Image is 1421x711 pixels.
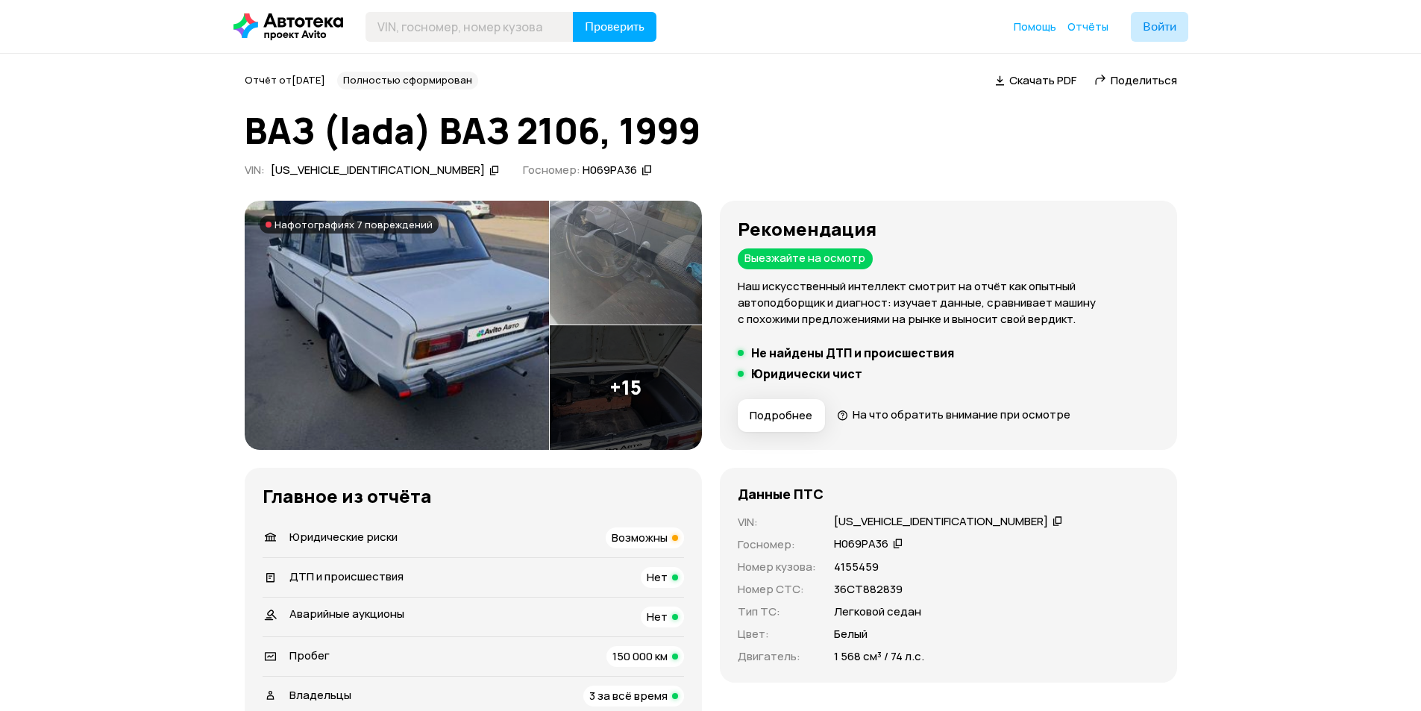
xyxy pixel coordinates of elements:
span: Аварийные аукционы [289,606,404,621]
div: Н069РА36 [834,536,888,552]
button: Подробнее [738,399,825,432]
span: Подробнее [750,408,812,423]
p: Легковой седан [834,604,921,620]
p: 1 568 см³ / 74 л.с. [834,648,924,665]
div: Выезжайте на осмотр [738,248,873,269]
h5: Юридически чист [751,366,862,381]
span: Владельцы [289,687,351,703]
p: VIN : [738,514,816,530]
input: VIN, госномер, номер кузова [366,12,574,42]
a: Помощь [1014,19,1056,34]
h5: Не найдены ДТП и происшествия [751,345,954,360]
h4: Данные ПТС [738,486,824,502]
a: Скачать PDF [995,72,1076,88]
span: 150 000 км [612,648,668,664]
div: Н069РА36 [583,163,637,178]
span: 3 за всё время [589,688,668,704]
button: Проверить [573,12,656,42]
span: Возможны [612,530,668,545]
button: Войти [1131,12,1188,42]
a: На что обратить внимание при осмотре [837,407,1071,422]
h3: Главное из отчёта [263,486,684,507]
span: На что обратить внимание при осмотре [853,407,1070,422]
span: Проверить [585,21,644,33]
span: Поделиться [1111,72,1177,88]
p: Белый [834,626,868,642]
span: На фотографиях 7 повреждений [275,219,433,231]
span: Госномер: [523,162,580,178]
span: Нет [647,569,668,585]
h3: Рекомендация [738,219,1159,239]
p: Двигатель : [738,648,816,665]
p: Номер кузова : [738,559,816,575]
a: Поделиться [1094,72,1177,88]
p: 36СТ882839 [834,581,903,598]
div: [US_VEHICLE_IDENTIFICATION_NUMBER] [271,163,485,178]
p: Номер СТС : [738,581,816,598]
div: Полностью сформирован [337,72,478,90]
span: Скачать PDF [1009,72,1076,88]
p: Госномер : [738,536,816,553]
h1: ВАЗ (lada) ВАЗ 2106, 1999 [245,110,1177,151]
span: Юридические риски [289,529,398,545]
span: Нет [647,609,668,624]
p: Тип ТС : [738,604,816,620]
span: ДТП и происшествия [289,569,404,584]
span: VIN : [245,162,265,178]
span: Войти [1143,21,1176,33]
p: 4155459 [834,559,879,575]
span: Пробег [289,648,330,663]
p: Наш искусственный интеллект смотрит на отчёт как опытный автоподборщик и диагност: изучает данные... [738,278,1159,328]
p: Цвет : [738,626,816,642]
span: Отчёт от [DATE] [245,73,325,87]
div: [US_VEHICLE_IDENTIFICATION_NUMBER] [834,514,1048,530]
a: Отчёты [1067,19,1108,34]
